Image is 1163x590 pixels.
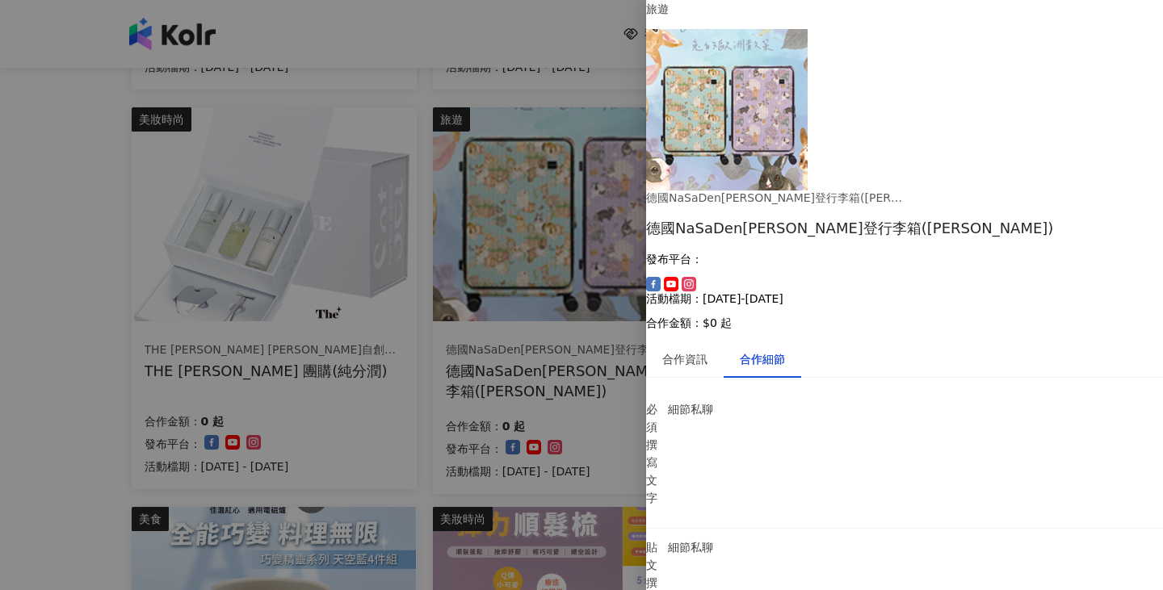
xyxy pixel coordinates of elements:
[740,350,785,368] div: 合作細節
[668,538,767,556] p: 細節私聊
[646,29,808,190] img: 德國NaSaDen納莎登行李箱系列
[646,292,1163,305] p: 活動檔期：[DATE]-[DATE]
[646,316,1163,329] p: 合作金額： $0 起
[646,253,1163,266] p: 發布平台：
[646,400,660,507] p: 必須撰寫文字
[646,218,1163,238] div: 德國NaSaDen[PERSON_NAME]登行李箱([PERSON_NAME])
[646,190,905,207] div: 德國NaSaDen[PERSON_NAME]登行李箱([PERSON_NAME])
[662,350,707,368] div: 合作資訊
[668,400,767,418] p: 細節私聊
